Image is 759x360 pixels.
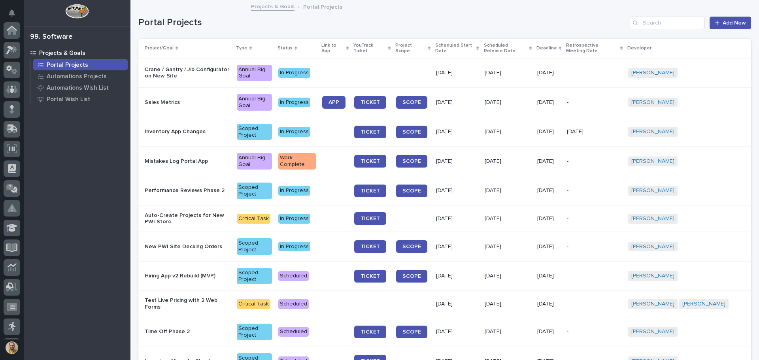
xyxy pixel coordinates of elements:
[361,188,380,194] span: TICKET
[485,128,531,135] p: [DATE]
[631,187,674,194] a: [PERSON_NAME]
[361,129,380,135] span: TICKET
[278,271,309,281] div: Scheduled
[485,70,531,76] p: [DATE]
[236,44,247,53] p: Type
[10,9,20,22] div: Notifications
[631,99,674,106] a: [PERSON_NAME]
[145,99,230,106] p: Sales Metrics
[47,96,90,103] p: Portal Wish List
[485,187,531,194] p: [DATE]
[138,232,751,262] tr: New PWI Site Decking OrdersScoped ProjectIn ProgressTICKETSCOPE[DATE][DATE][DATE]-[PERSON_NAME]
[361,329,380,335] span: TICKET
[354,240,386,253] a: TICKET
[237,65,272,81] div: Annual Big Goal
[567,99,622,106] p: -
[47,62,88,69] p: Portal Projects
[436,301,478,307] p: [DATE]
[30,82,130,93] a: Automations Wish List
[278,242,310,252] div: In Progress
[145,328,230,335] p: Time Off Phase 2
[237,324,272,340] div: Scoped Project
[396,185,427,197] a: SCOPE
[145,212,230,226] p: Auto-Create Projects for New PWI Store
[145,66,230,80] p: Crane / Gantry / Jib Configurator on New Site
[321,41,344,56] p: Link to App
[485,301,531,307] p: [DATE]
[436,158,478,165] p: [DATE]
[436,328,478,335] p: [DATE]
[278,98,310,107] div: In Progress
[361,158,380,164] span: TICKET
[237,299,270,309] div: Critical Task
[485,215,531,222] p: [DATE]
[138,205,751,232] tr: Auto-Create Projects for New PWI StoreCritical TaskIn ProgressTICKET[DATE][DATE][DATE]-[PERSON_NAME]
[47,85,109,92] p: Automations Wish List
[630,17,705,29] input: Search
[402,129,421,135] span: SCOPE
[237,268,272,285] div: Scoped Project
[278,186,310,196] div: In Progress
[567,128,622,135] p: [DATE]
[484,41,527,56] p: Scheduled Release Date
[627,44,651,53] p: Developer
[278,214,310,224] div: In Progress
[361,100,380,105] span: TICKET
[145,273,230,279] p: Hiring App v2 Rebuild (MVP)
[138,291,751,317] tr: Test Live Pricing with 2 Web FormsCritical TaskScheduled[DATE][DATE][DATE]-[PERSON_NAME] [PERSON_...
[631,70,674,76] a: [PERSON_NAME]
[402,244,421,249] span: SCOPE
[402,188,421,194] span: SCOPE
[395,41,426,56] p: Project Scope
[537,243,561,250] p: [DATE]
[303,2,342,11] p: Portal Projects
[567,187,622,194] p: -
[537,328,561,335] p: [DATE]
[30,33,73,41] div: 99. Software
[138,117,751,147] tr: Inventory App ChangesScoped ProjectIn ProgressTICKETSCOPE[DATE][DATE][DATE][DATE][PERSON_NAME]
[138,176,751,205] tr: Performance Reviews Phase 2Scoped ProjectIn ProgressTICKETSCOPE[DATE][DATE][DATE]-[PERSON_NAME]
[537,128,561,135] p: [DATE]
[138,147,751,176] tr: Mistakes Log Portal AppAnnual Big GoalWork CompleteTICKETSCOPE[DATE][DATE][DATE]-[PERSON_NAME]
[631,328,674,335] a: [PERSON_NAME]
[631,273,674,279] a: [PERSON_NAME]
[537,158,561,165] p: [DATE]
[354,126,386,138] a: TICKET
[65,4,89,19] img: Workspace Logo
[567,70,622,76] p: -
[435,41,474,56] p: Scheduled Start Date
[567,243,622,250] p: -
[485,328,531,335] p: [DATE]
[436,215,478,222] p: [DATE]
[436,187,478,194] p: [DATE]
[396,126,427,138] a: SCOPE
[354,212,386,225] a: TICKET
[436,70,478,76] p: [DATE]
[537,301,561,307] p: [DATE]
[567,215,622,222] p: -
[723,20,746,26] span: Add New
[361,273,380,279] span: TICKET
[278,127,310,137] div: In Progress
[145,187,230,194] p: Performance Reviews Phase 2
[278,68,310,78] div: In Progress
[396,240,427,253] a: SCOPE
[237,214,270,224] div: Critical Task
[4,339,20,356] button: users-avatar
[537,99,561,106] p: [DATE]
[402,100,421,105] span: SCOPE
[278,327,309,337] div: Scheduled
[402,273,421,279] span: SCOPE
[329,100,339,105] span: APP
[631,158,674,165] a: [PERSON_NAME]
[396,96,427,109] a: SCOPE
[436,128,478,135] p: [DATE]
[485,99,531,106] p: [DATE]
[631,301,674,307] a: [PERSON_NAME]
[145,44,174,53] p: Project/Goal
[278,299,309,309] div: Scheduled
[353,41,386,56] p: YouTrack Ticket
[396,326,427,338] a: SCOPE
[402,158,421,164] span: SCOPE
